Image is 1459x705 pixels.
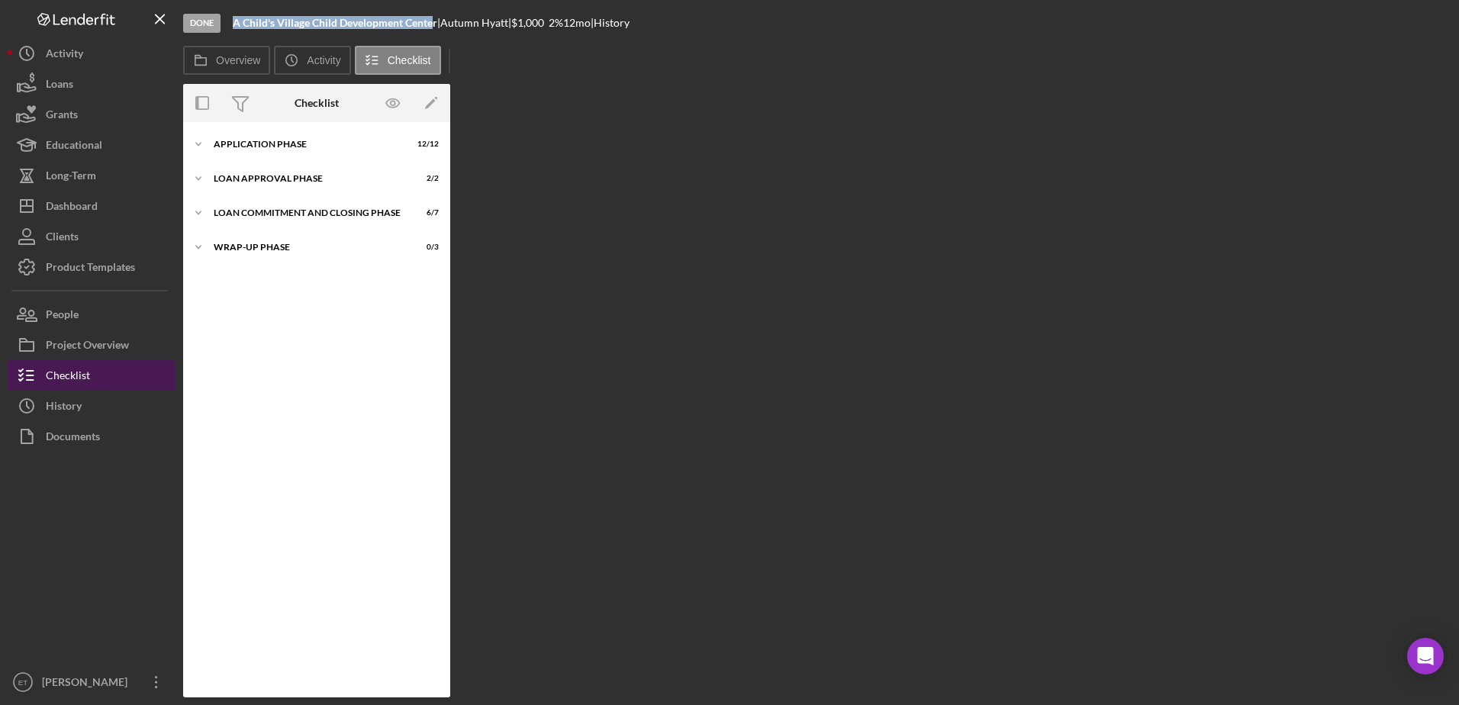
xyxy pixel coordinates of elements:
[46,191,98,225] div: Dashboard
[511,17,549,29] div: $1,000
[214,243,401,252] div: Wrap-Up Phase
[591,17,630,29] div: | History
[411,208,439,217] div: 6 / 7
[8,360,176,391] button: Checklist
[8,38,176,69] button: Activity
[8,667,176,697] button: ET[PERSON_NAME]
[8,391,176,421] button: History
[46,69,73,103] div: Loans
[46,221,79,256] div: Clients
[214,174,401,183] div: Loan Approval Phase
[46,299,79,333] div: People
[46,330,129,364] div: Project Overview
[549,17,563,29] div: 2 %
[183,14,221,33] div: Done
[411,140,439,149] div: 12 / 12
[440,17,511,29] div: Autumn Hyatt |
[307,54,340,66] label: Activity
[8,252,176,282] button: Product Templates
[46,160,96,195] div: Long-Term
[216,54,260,66] label: Overview
[8,130,176,160] button: Educational
[18,678,27,687] text: ET
[388,54,431,66] label: Checklist
[46,130,102,164] div: Educational
[46,360,90,394] div: Checklist
[233,16,437,29] b: A Child's Village Child Development Center
[411,174,439,183] div: 2 / 2
[46,99,78,134] div: Grants
[8,330,176,360] button: Project Overview
[8,299,176,330] button: People
[233,17,440,29] div: |
[8,160,176,191] button: Long-Term
[46,391,82,425] div: History
[8,69,176,99] button: Loans
[411,243,439,252] div: 0 / 3
[1407,638,1444,674] div: Open Intercom Messenger
[8,221,176,252] button: Clients
[8,421,176,452] button: Documents
[563,17,591,29] div: 12 mo
[46,252,135,286] div: Product Templates
[355,46,441,75] button: Checklist
[214,208,401,217] div: Loan Commitment and Closing Phase
[46,421,100,456] div: Documents
[8,191,176,221] button: Dashboard
[274,46,350,75] button: Activity
[214,140,401,149] div: Application Phase
[46,38,83,72] div: Activity
[38,667,137,701] div: [PERSON_NAME]
[8,99,176,130] button: Grants
[183,46,270,75] button: Overview
[295,97,339,109] div: Checklist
